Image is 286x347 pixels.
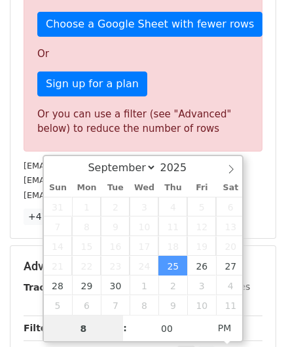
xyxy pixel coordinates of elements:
span: October 9, 2025 [158,295,187,315]
span: September 30, 2025 [101,276,130,295]
span: September 1, 2025 [72,197,101,216]
span: Click to toggle [207,315,243,341]
strong: Filters [24,323,57,333]
span: September 12, 2025 [187,216,216,236]
span: September 26, 2025 [187,256,216,276]
span: October 7, 2025 [101,295,130,315]
span: October 10, 2025 [187,295,216,315]
span: September 11, 2025 [158,216,187,236]
span: October 1, 2025 [130,276,158,295]
span: September 9, 2025 [101,216,130,236]
span: September 21, 2025 [44,256,73,276]
span: October 11, 2025 [216,295,245,315]
span: Wed [130,184,158,192]
span: September 8, 2025 [72,216,101,236]
span: September 3, 2025 [130,197,158,216]
span: September 23, 2025 [101,256,130,276]
small: [EMAIL_ADDRESS][DOMAIN_NAME] [24,190,170,200]
span: October 5, 2025 [44,295,73,315]
input: Year [156,161,204,174]
span: Mon [72,184,101,192]
div: Or you can use a filter (see "Advanced" below) to reduce the number of rows [37,107,249,136]
span: : [123,315,127,341]
span: September 29, 2025 [72,276,101,295]
span: August 31, 2025 [44,197,73,216]
span: October 8, 2025 [130,295,158,315]
small: [EMAIL_ADDRESS][DOMAIN_NAME] [24,161,170,171]
iframe: Chat Widget [221,284,286,347]
span: September 7, 2025 [44,216,73,236]
span: September 25, 2025 [158,256,187,276]
span: Thu [158,184,187,192]
span: October 3, 2025 [187,276,216,295]
span: September 10, 2025 [130,216,158,236]
span: September 13, 2025 [216,216,245,236]
span: September 16, 2025 [101,236,130,256]
span: October 4, 2025 [216,276,245,295]
span: Sat [216,184,245,192]
span: September 5, 2025 [187,197,216,216]
span: October 6, 2025 [72,295,101,315]
span: September 18, 2025 [158,236,187,256]
span: October 2, 2025 [158,276,187,295]
a: Sign up for a plan [37,71,147,96]
input: Minute [127,316,207,342]
span: September 20, 2025 [216,236,245,256]
span: September 14, 2025 [44,236,73,256]
span: September 19, 2025 [187,236,216,256]
span: September 24, 2025 [130,256,158,276]
span: Fri [187,184,216,192]
a: Choose a Google Sheet with fewer rows [37,12,262,37]
span: September 28, 2025 [44,276,73,295]
span: September 17, 2025 [130,236,158,256]
span: Tue [101,184,130,192]
span: September 6, 2025 [216,197,245,216]
span: September 22, 2025 [72,256,101,276]
span: September 4, 2025 [158,197,187,216]
small: [EMAIL_ADDRESS][DOMAIN_NAME] [24,175,170,185]
input: Hour [44,316,124,342]
strong: Tracking [24,282,67,293]
span: September 2, 2025 [101,197,130,216]
p: Or [37,47,249,61]
a: +47 more [24,209,79,225]
span: September 27, 2025 [216,256,245,276]
span: September 15, 2025 [72,236,101,256]
h5: Advanced [24,259,262,274]
span: Sun [44,184,73,192]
